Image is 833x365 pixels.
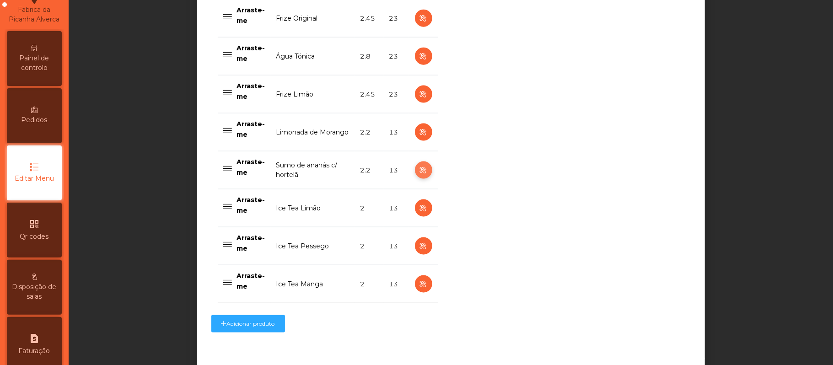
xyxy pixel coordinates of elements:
td: 13 [384,227,409,265]
td: 2.2 [355,113,384,151]
p: Arraste-me [237,81,265,102]
td: 2.45 [355,75,384,113]
td: 2.8 [355,38,384,75]
td: Ice Tea Limão [271,189,355,227]
td: 2 [355,265,384,303]
td: 13 [384,113,409,151]
p: Arraste-me [237,271,265,291]
td: 13 [384,265,409,303]
p: Arraste-me [237,43,265,64]
td: 13 [384,151,409,189]
span: Faturação [19,346,50,356]
i: qr_code [29,219,40,230]
td: Frize Limão [271,75,355,113]
td: 2 [355,189,384,227]
button: Adicionar produto [211,315,285,333]
td: Água Tónica [271,38,355,75]
p: Arraste-me [237,233,265,253]
i: request_page [29,333,40,344]
p: Arraste-me [237,195,265,215]
td: 23 [384,75,409,113]
td: Ice Tea Manga [271,265,355,303]
span: Painel de controlo [9,54,59,73]
p: Arraste-me [237,5,265,26]
td: 13 [384,189,409,227]
span: Disposição de salas [9,282,59,301]
td: Limonada de Morango [271,113,355,151]
span: Pedidos [21,115,48,125]
p: Arraste-me [237,119,265,140]
td: Ice Tea Pessego [271,227,355,265]
td: 23 [384,38,409,75]
td: 2 [355,227,384,265]
td: Sumo de ananás c/ hortelã [271,151,355,189]
td: 2.2 [355,151,384,189]
span: Editar Menu [15,174,54,183]
span: Qr codes [20,232,49,242]
p: Arraste-me [237,157,265,177]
